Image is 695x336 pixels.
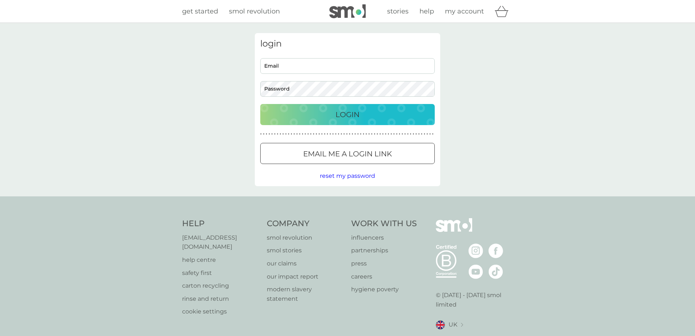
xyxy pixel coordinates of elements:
[351,246,417,255] a: partnerships
[320,172,375,179] span: reset my password
[316,132,317,136] p: ●
[182,6,218,17] a: get started
[382,132,384,136] p: ●
[393,132,395,136] p: ●
[332,132,334,136] p: ●
[346,132,347,136] p: ●
[469,264,483,279] img: visit the smol Youtube page
[272,132,273,136] p: ●
[424,132,425,136] p: ●
[267,233,344,243] a: smol revolution
[388,132,389,136] p: ●
[351,218,417,229] h4: Work With Us
[330,132,331,136] p: ●
[432,132,434,136] p: ●
[363,132,364,136] p: ●
[182,255,260,265] a: help centre
[351,285,417,294] a: hygiene poverty
[318,132,320,136] p: ●
[274,132,276,136] p: ●
[277,132,278,136] p: ●
[379,132,381,136] p: ●
[341,132,342,136] p: ●
[308,132,309,136] p: ●
[182,307,260,316] a: cookie settings
[294,132,295,136] p: ●
[402,132,403,136] p: ●
[421,132,422,136] p: ●
[436,218,472,243] img: smol
[260,39,435,49] h3: login
[305,132,306,136] p: ●
[229,6,280,17] a: smol revolution
[390,132,392,136] p: ●
[260,104,435,125] button: Login
[303,148,392,160] p: Email me a login link
[405,132,406,136] p: ●
[368,132,370,136] p: ●
[310,132,312,136] p: ●
[267,259,344,268] p: our claims
[282,132,284,136] p: ●
[329,4,366,18] img: smol
[489,244,503,258] img: visit the smol Facebook page
[182,281,260,291] a: carton recycling
[321,132,323,136] p: ●
[371,132,373,136] p: ●
[354,132,356,136] p: ●
[436,320,445,329] img: UK flag
[267,218,344,229] h4: Company
[413,132,414,136] p: ●
[410,132,411,136] p: ●
[320,171,375,181] button: reset my password
[445,6,484,17] a: my account
[387,6,409,17] a: stories
[260,132,262,136] p: ●
[324,132,325,136] p: ●
[351,259,417,268] a: press
[291,132,292,136] p: ●
[351,272,417,281] a: careers
[449,320,457,329] span: UK
[399,132,400,136] p: ●
[495,4,513,19] div: basket
[352,132,353,136] p: ●
[267,285,344,303] a: modern slavery statement
[182,294,260,304] a: rinse and return
[288,132,289,136] p: ●
[418,132,420,136] p: ●
[387,7,409,15] span: stories
[419,6,434,17] a: help
[299,132,301,136] p: ●
[285,132,287,136] p: ●
[374,132,375,136] p: ●
[182,268,260,278] a: safety first
[182,233,260,252] p: [EMAIL_ADDRESS][DOMAIN_NAME]
[267,246,344,255] a: smol stories
[267,272,344,281] a: our impact report
[351,233,417,243] a: influencers
[335,132,337,136] p: ●
[461,323,463,327] img: select a new location
[182,7,218,15] span: get started
[427,132,428,136] p: ●
[469,244,483,258] img: visit the smol Instagram page
[360,132,362,136] p: ●
[229,7,280,15] span: smol revolution
[344,132,345,136] p: ●
[415,132,417,136] p: ●
[349,132,350,136] p: ●
[429,132,431,136] p: ●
